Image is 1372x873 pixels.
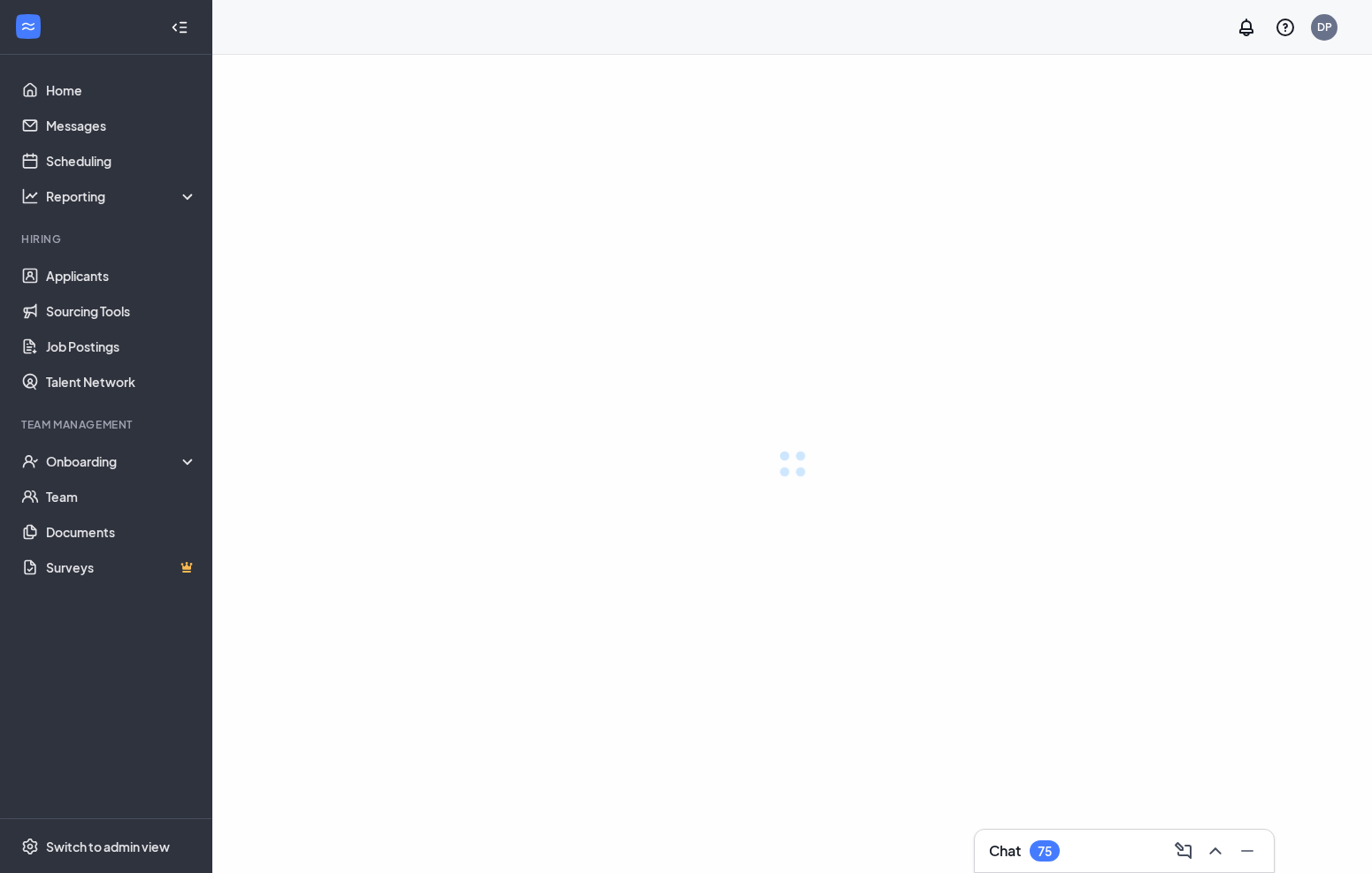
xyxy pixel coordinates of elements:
svg: UserCheck [21,452,39,470]
div: Onboarding [46,452,198,470]
button: Minimize [1231,837,1260,865]
a: Messages [46,108,197,143]
a: Documents [46,514,197,550]
a: SurveysCrown [46,550,197,585]
a: Sourcing Tools [46,293,197,329]
a: Team [46,479,197,514]
svg: ChevronUp [1205,840,1226,862]
a: Talent Network [46,364,197,399]
a: Job Postings [46,329,197,364]
svg: Minimize [1237,840,1258,862]
div: 75 [1038,844,1052,859]
div: Switch to admin view [46,838,170,855]
div: DP [1317,19,1332,34]
svg: WorkstreamLogo [19,18,37,35]
a: Scheduling [46,143,197,178]
div: Hiring [21,232,194,247]
div: Team Management [21,417,194,432]
div: Reporting [46,187,198,205]
svg: Collapse [171,19,188,36]
a: Home [46,72,197,108]
svg: Notifications [1236,17,1257,38]
svg: QuestionInfo [1275,17,1296,38]
button: ChevronUp [1200,837,1228,865]
svg: ComposeMessage [1173,840,1194,862]
button: ComposeMessage [1168,837,1196,865]
h3: Chat [989,841,1021,861]
a: Applicants [46,258,197,293]
svg: Settings [21,838,39,855]
svg: Analysis [21,187,39,205]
